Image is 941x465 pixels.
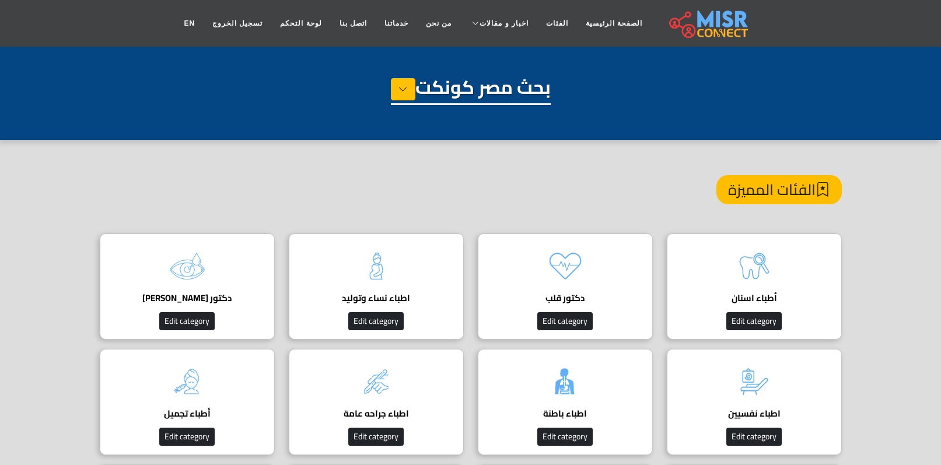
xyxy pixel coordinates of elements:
img: kQgAgBbLbYzX17DbAKQs.png [542,243,589,289]
img: Oi1DZGDTXfHRQb1rQtXk.png [353,358,400,405]
a: اطباء جراحه عامة Edit category [282,349,471,455]
a: تسجيل الخروج [204,12,271,34]
button: Edit category [348,312,404,330]
img: main.misr_connect [669,9,747,38]
a: أطباء تجميل Edit category [93,349,282,455]
a: اطباء نساء وتوليد Edit category [282,233,471,340]
h4: الفئات المميزة [716,175,842,204]
span: اخبار و مقالات [480,18,529,29]
a: لوحة التحكم [271,12,330,34]
a: من نحن [417,12,460,34]
h4: أطباء اسنان [685,293,824,303]
h4: دكتور قلب [496,293,635,303]
a: EN [175,12,204,34]
h4: اطباء نفسيين [685,408,824,419]
a: اطباء نفسيين Edit category [660,349,849,455]
h4: اطباء نساء وتوليد [307,293,446,303]
button: Edit category [726,428,782,446]
img: k714wZmFaHWIHbCst04N.png [731,243,778,289]
h4: دكتور [PERSON_NAME] [118,293,257,303]
img: wzNEwxv3aCzPUCYeW7v7.png [731,358,778,405]
a: دكتور قلب Edit category [471,233,660,340]
img: pfAWvOfsRsa0Gymt6gRE.png [542,358,589,405]
button: Edit category [348,428,404,446]
a: أطباء اسنان Edit category [660,233,849,340]
img: DjGqZLWENc0VUGkVFVvU.png [164,358,211,405]
button: Edit category [537,312,593,330]
button: Edit category [159,428,215,446]
h4: اطباء جراحه عامة [307,408,446,419]
a: اتصل بنا [331,12,376,34]
a: خدماتنا [376,12,417,34]
img: O3vASGqC8OE0Zbp7R2Y3.png [164,243,211,289]
button: Edit category [726,312,782,330]
h4: أطباء تجميل [118,408,257,419]
a: الصفحة الرئيسية [577,12,651,34]
button: Edit category [537,428,593,446]
a: دكتور [PERSON_NAME] Edit category [93,233,282,340]
img: tQBIxbFzDjHNxea4mloJ.png [353,243,400,289]
h4: اطباء باطنة [496,408,635,419]
button: Edit category [159,312,215,330]
a: اطباء باطنة Edit category [471,349,660,455]
a: الفئات [537,12,577,34]
a: اخبار و مقالات [460,12,537,34]
h1: بحث مصر كونكت [391,76,551,105]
